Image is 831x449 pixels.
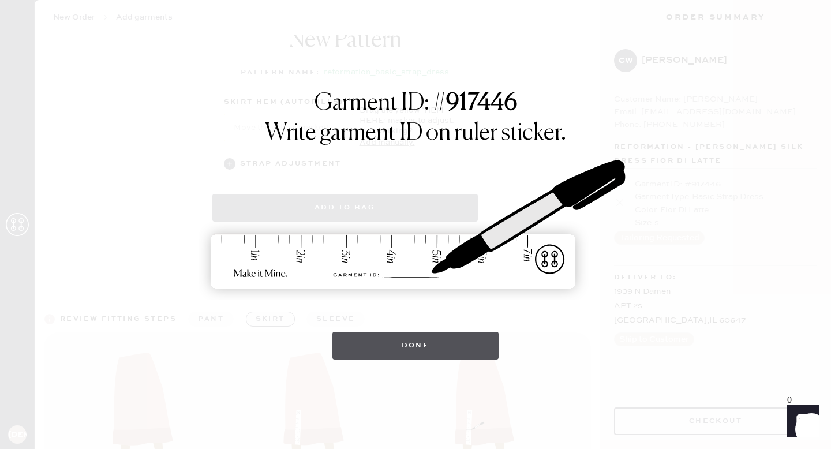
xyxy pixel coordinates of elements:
[265,119,566,147] h1: Write garment ID on ruler sticker.
[199,130,632,320] img: ruler-sticker-sharpie.svg
[776,397,826,447] iframe: Front Chat
[315,89,517,119] h1: Garment ID: #
[332,332,499,360] button: Done
[446,92,517,115] strong: 917446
